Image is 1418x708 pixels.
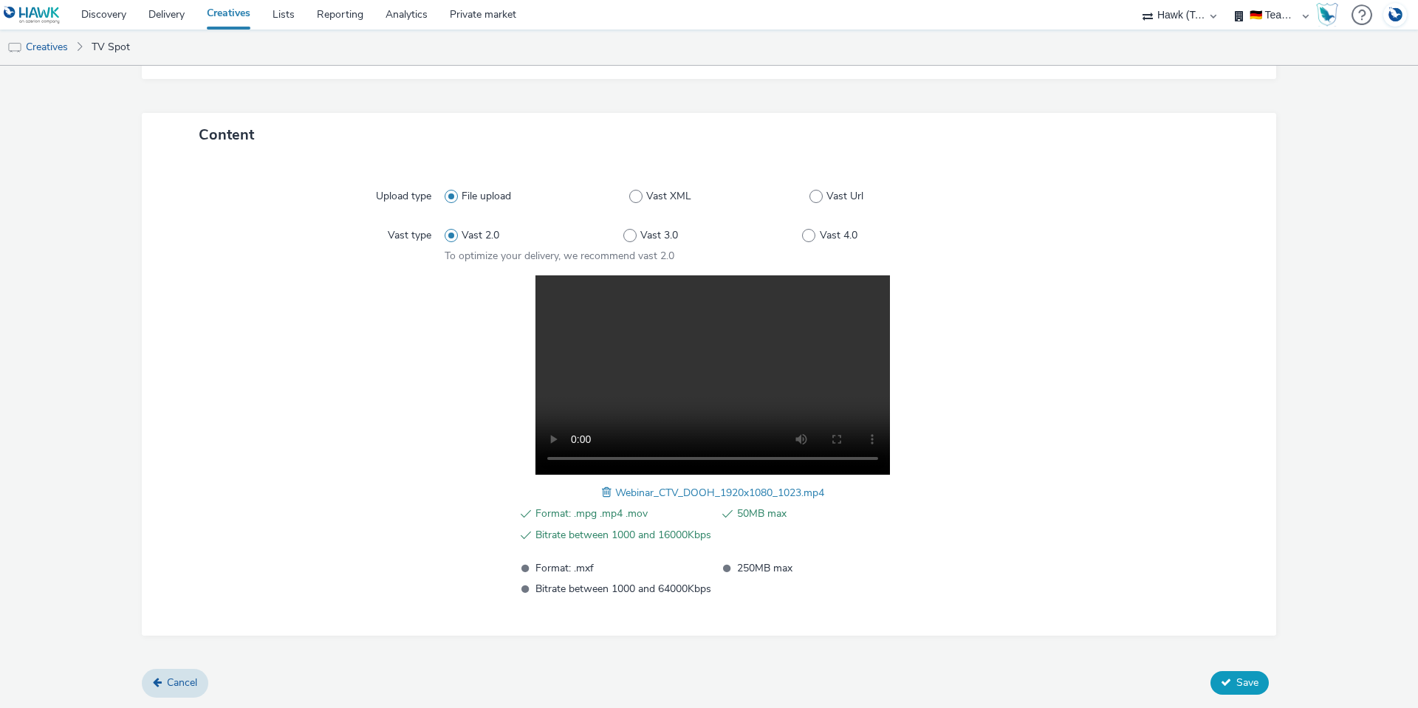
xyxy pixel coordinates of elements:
span: Vast Url [826,189,863,204]
a: Hawk Academy [1316,3,1344,27]
img: tv [7,41,22,55]
span: 250MB max [737,560,913,577]
span: File upload [462,189,511,204]
span: Vast 3.0 [640,228,678,243]
span: Webinar_CTV_DOOH_1920x1080_1023.mp4 [615,486,824,500]
img: undefined Logo [4,6,61,24]
span: To optimize your delivery, we recommend vast 2.0 [445,249,674,263]
label: Upload type [370,183,437,204]
span: Vast XML [646,189,691,204]
label: Vast type [382,222,437,243]
span: Bitrate between 1000 and 16000Kbps [535,526,711,544]
span: 50MB max [737,505,913,523]
a: Cancel [142,669,208,697]
img: Account DE [1384,3,1406,27]
span: Format: .mpg .mp4 .mov [535,505,711,523]
button: Save [1210,671,1269,695]
span: Bitrate between 1000 and 64000Kbps [535,580,711,597]
span: Format: .mxf [535,560,711,577]
a: TV Spot [84,30,137,65]
span: Cancel [167,676,197,690]
span: Save [1236,676,1258,690]
span: Vast 4.0 [820,228,857,243]
span: Content [199,125,254,145]
span: Vast 2.0 [462,228,499,243]
img: Hawk Academy [1316,3,1338,27]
